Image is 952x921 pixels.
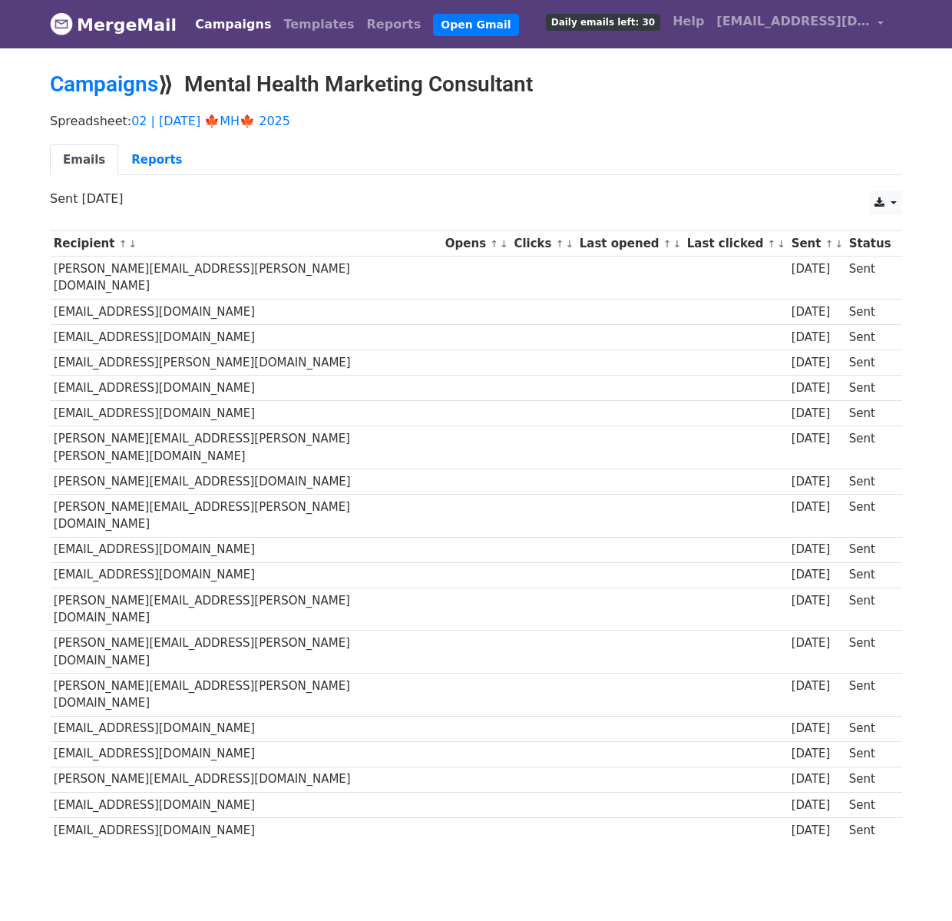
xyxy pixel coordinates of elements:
[50,8,177,41] a: MergeMail
[768,238,776,250] a: ↑
[845,299,894,324] td: Sent
[441,231,511,257] th: Opens
[666,6,710,37] a: Help
[792,541,842,558] div: [DATE]
[50,257,441,300] td: [PERSON_NAME][EMAIL_ADDRESS][PERSON_NAME][DOMAIN_NAME]
[50,631,441,674] td: [PERSON_NAME][EMAIL_ADDRESS][PERSON_NAME][DOMAIN_NAME]
[490,238,498,250] a: ↑
[50,376,441,401] td: [EMAIL_ADDRESS][DOMAIN_NAME]
[50,401,441,426] td: [EMAIL_ADDRESS][DOMAIN_NAME]
[825,238,834,250] a: ↑
[777,238,785,250] a: ↓
[50,190,902,207] p: Sent [DATE]
[50,231,441,257] th: Recipient
[565,238,574,250] a: ↓
[50,562,441,588] td: [EMAIL_ADDRESS][DOMAIN_NAME]
[128,238,137,250] a: ↓
[540,6,666,37] a: Daily emails left: 30
[792,634,842,652] div: [DATE]
[433,14,518,36] a: Open Gmail
[845,257,894,300] td: Sent
[792,770,842,788] div: [DATE]
[50,792,441,817] td: [EMAIL_ADDRESS][DOMAIN_NAME]
[845,231,894,257] th: Status
[50,537,441,562] td: [EMAIL_ADDRESS][DOMAIN_NAME]
[50,144,118,176] a: Emails
[845,494,894,537] td: Sent
[50,299,441,324] td: [EMAIL_ADDRESS][DOMAIN_NAME]
[277,9,360,40] a: Templates
[845,741,894,767] td: Sent
[792,430,842,448] div: [DATE]
[556,238,564,250] a: ↑
[50,494,441,537] td: [PERSON_NAME][EMAIL_ADDRESS][PERSON_NAME][DOMAIN_NAME]
[50,716,441,741] td: [EMAIL_ADDRESS][DOMAIN_NAME]
[50,71,158,97] a: Campaigns
[50,12,73,35] img: MergeMail logo
[845,792,894,817] td: Sent
[845,401,894,426] td: Sent
[50,71,902,98] h2: ⟫ Mental Health Marketing Consultant
[792,354,842,372] div: [DATE]
[361,9,428,40] a: Reports
[189,9,277,40] a: Campaigns
[792,260,842,278] div: [DATE]
[50,350,441,375] td: [EMAIL_ADDRESS][PERSON_NAME][DOMAIN_NAME]
[845,537,894,562] td: Sent
[845,588,894,631] td: Sent
[50,324,441,350] td: [EMAIL_ADDRESS][DOMAIN_NAME]
[50,113,902,129] p: Spreadsheet:
[845,817,894,843] td: Sent
[845,562,894,588] td: Sent
[50,767,441,792] td: [PERSON_NAME][EMAIL_ADDRESS][DOMAIN_NAME]
[50,741,441,767] td: [EMAIL_ADDRESS][DOMAIN_NAME]
[845,426,894,469] td: Sent
[845,631,894,674] td: Sent
[50,426,441,469] td: [PERSON_NAME][EMAIL_ADDRESS][PERSON_NAME][PERSON_NAME][DOMAIN_NAME]
[716,12,870,31] span: [EMAIL_ADDRESS][DOMAIN_NAME]
[845,350,894,375] td: Sent
[845,716,894,741] td: Sent
[845,767,894,792] td: Sent
[50,469,441,494] td: [PERSON_NAME][EMAIL_ADDRESS][DOMAIN_NAME]
[792,592,842,610] div: [DATE]
[792,822,842,840] div: [DATE]
[845,376,894,401] td: Sent
[683,231,788,257] th: Last clicked
[788,231,845,257] th: Sent
[500,238,508,250] a: ↓
[845,673,894,716] td: Sent
[663,238,672,250] a: ↑
[792,566,842,584] div: [DATE]
[792,797,842,814] div: [DATE]
[710,6,890,42] a: [EMAIL_ADDRESS][DOMAIN_NAME]
[835,238,843,250] a: ↓
[576,231,683,257] th: Last opened
[511,231,576,257] th: Clicks
[792,677,842,695] div: [DATE]
[792,303,842,321] div: [DATE]
[119,238,127,250] a: ↑
[792,473,842,491] div: [DATE]
[131,114,290,128] a: 02 | [DATE] 🍁MH🍁 2025
[792,405,842,422] div: [DATE]
[792,720,842,737] div: [DATE]
[792,745,842,763] div: [DATE]
[792,329,842,346] div: [DATE]
[673,238,682,250] a: ↓
[792,499,842,516] div: [DATE]
[546,14,660,31] span: Daily emails left: 30
[50,817,441,843] td: [EMAIL_ADDRESS][DOMAIN_NAME]
[50,673,441,716] td: [PERSON_NAME][EMAIL_ADDRESS][PERSON_NAME][DOMAIN_NAME]
[792,379,842,397] div: [DATE]
[50,588,441,631] td: [PERSON_NAME][EMAIL_ADDRESS][PERSON_NAME][DOMAIN_NAME]
[845,469,894,494] td: Sent
[118,144,195,176] a: Reports
[845,324,894,350] td: Sent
